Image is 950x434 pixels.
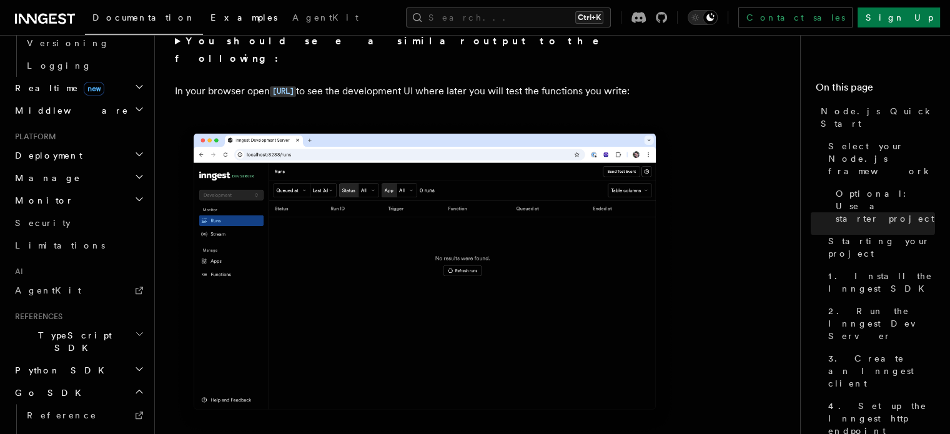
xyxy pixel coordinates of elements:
[10,329,135,354] span: TypeScript SDK
[10,189,147,212] button: Monitor
[10,99,147,122] button: Middleware
[828,352,935,390] span: 3. Create an Inngest client
[10,82,104,94] span: Realtime
[15,218,71,228] span: Security
[85,4,203,35] a: Documentation
[92,12,195,22] span: Documentation
[210,12,277,22] span: Examples
[823,347,935,395] a: 3. Create an Inngest client
[828,235,935,260] span: Starting your project
[10,149,82,162] span: Deployment
[10,267,23,277] span: AI
[858,7,940,27] a: Sign Up
[10,104,129,117] span: Middleware
[10,324,147,359] button: TypeScript SDK
[688,10,718,25] button: Toggle dark mode
[22,54,147,77] a: Logging
[10,387,89,399] span: Go SDK
[10,194,74,207] span: Monitor
[10,212,147,234] a: Security
[828,140,935,177] span: Select your Node.js framework
[10,312,62,322] span: References
[816,80,935,100] h4: On this page
[836,187,935,225] span: Optional: Use a starter project
[175,32,675,67] summary: You should see a similar output to the following:
[823,230,935,265] a: Starting your project
[22,32,147,54] a: Versioning
[10,77,147,99] button: Realtimenew
[27,410,97,420] span: Reference
[738,7,853,27] a: Contact sales
[406,7,611,27] button: Search...Ctrl+K
[203,4,285,34] a: Examples
[22,404,147,427] a: Reference
[15,240,105,250] span: Limitations
[575,11,603,24] kbd: Ctrl+K
[10,167,147,189] button: Manage
[831,182,935,230] a: Optional: Use a starter project
[828,305,935,342] span: 2. Run the Inngest Dev Server
[292,12,359,22] span: AgentKit
[816,100,935,135] a: Node.js Quick Start
[15,285,81,295] span: AgentKit
[823,265,935,300] a: 1. Install the Inngest SDK
[10,359,147,382] button: Python SDK
[10,364,112,377] span: Python SDK
[10,144,147,167] button: Deployment
[270,85,296,97] a: [URL]
[10,382,147,404] button: Go SDK
[84,82,104,96] span: new
[823,135,935,182] a: Select your Node.js framework
[828,270,935,295] span: 1. Install the Inngest SDK
[10,279,147,302] a: AgentKit
[175,82,675,101] p: In your browser open to see the development UI where later you will test the functions you write:
[823,300,935,347] a: 2. Run the Inngest Dev Server
[27,38,109,48] span: Versioning
[10,234,147,257] a: Limitations
[175,35,616,64] strong: You should see a similar output to the following:
[10,132,56,142] span: Platform
[10,172,81,184] span: Manage
[821,105,935,130] span: Node.js Quick Start
[285,4,366,34] a: AgentKit
[270,86,296,97] code: [URL]
[27,61,92,71] span: Logging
